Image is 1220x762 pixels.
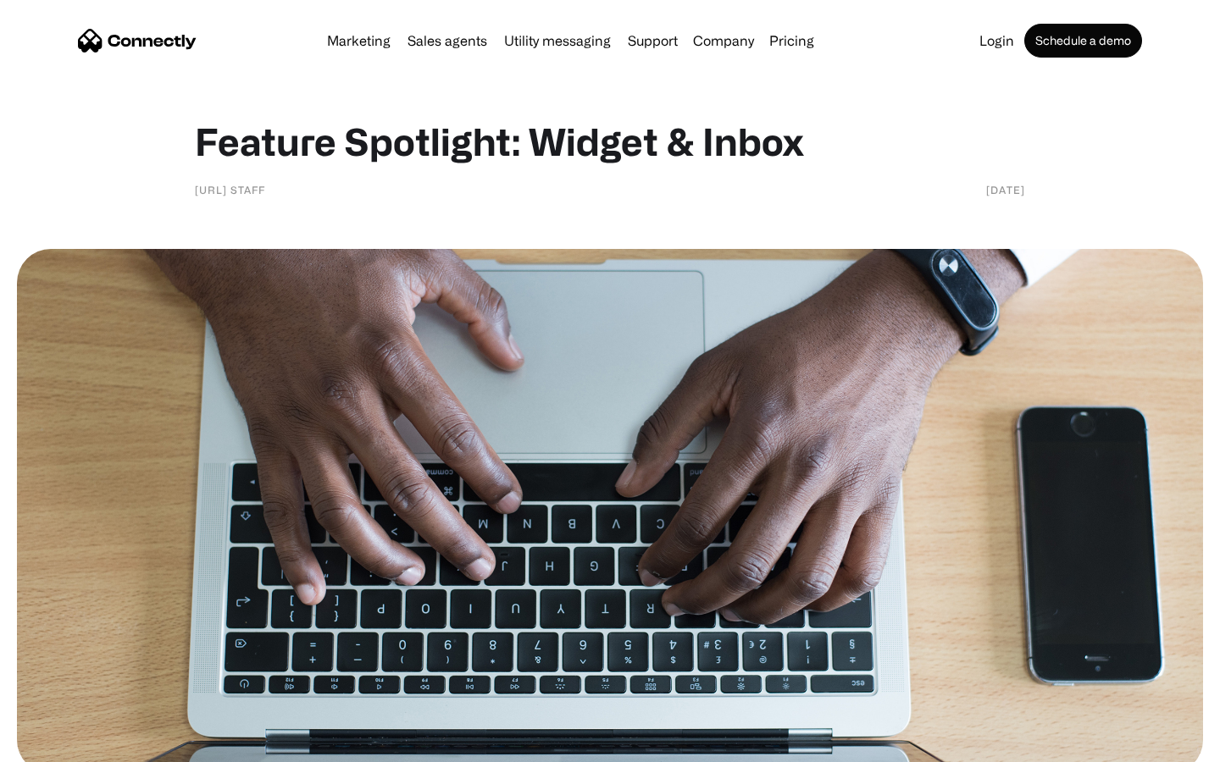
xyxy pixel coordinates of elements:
div: Company [693,29,754,52]
a: Support [621,34,685,47]
a: Marketing [320,34,397,47]
a: Sales agents [401,34,494,47]
a: Schedule a demo [1024,24,1142,58]
div: [DATE] [986,181,1025,198]
ul: Language list [34,732,102,756]
aside: Language selected: English [17,732,102,756]
h1: Feature Spotlight: Widget & Inbox [195,119,1025,164]
a: Pricing [762,34,821,47]
a: Utility messaging [497,34,618,47]
div: [URL] staff [195,181,265,198]
a: Login [973,34,1021,47]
